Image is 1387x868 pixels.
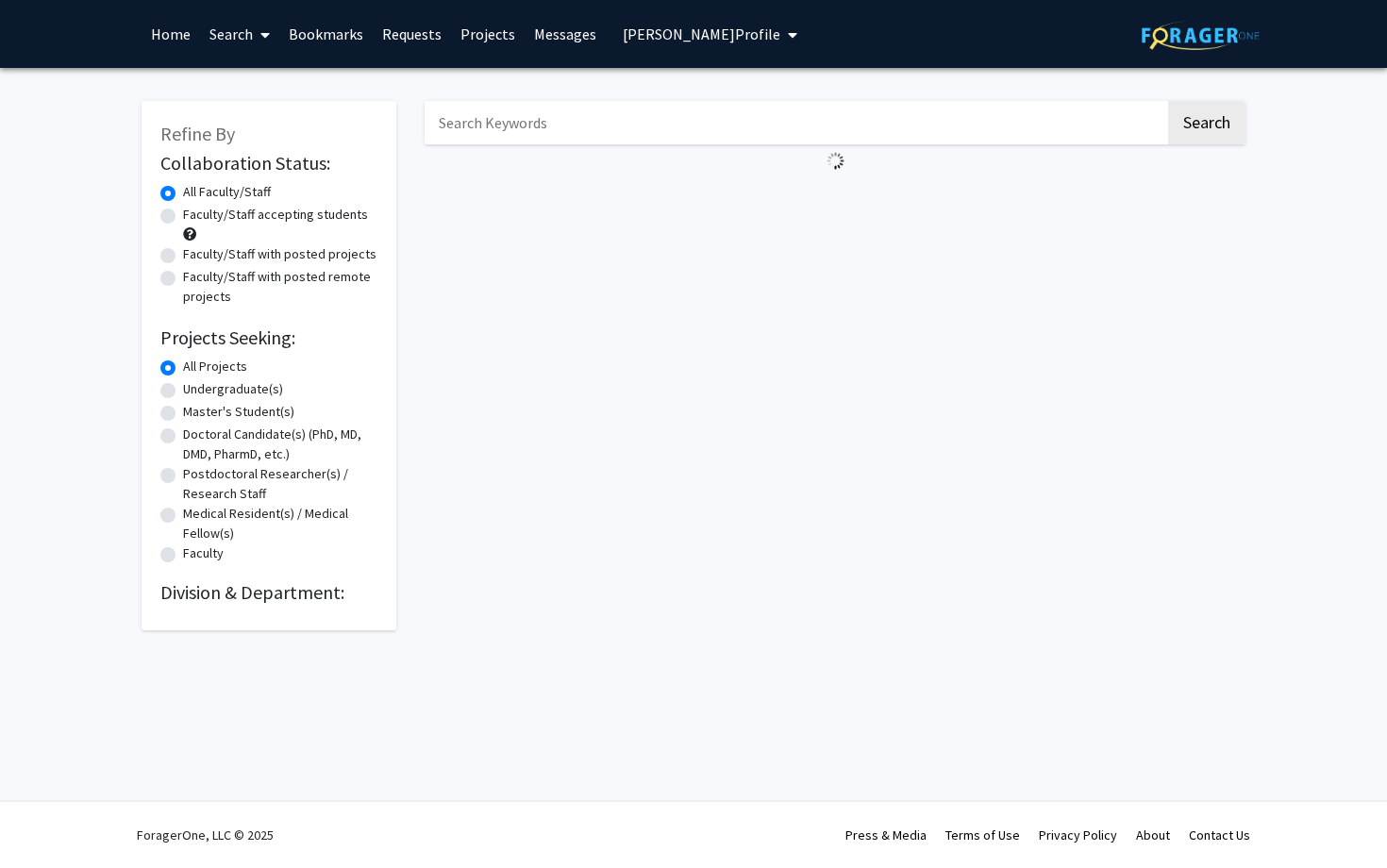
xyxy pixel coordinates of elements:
[142,1,200,67] a: Home
[160,152,377,175] h2: Collaboration Status:
[845,826,927,843] a: Press & Media
[183,357,247,376] label: All Projects
[183,425,377,464] label: Doctoral Candidate(s) (PhD, MD, DMD, PharmD, etc.)
[623,25,780,43] span: [PERSON_NAME] Profile
[945,826,1020,843] a: Terms of Use
[1168,101,1245,144] button: Search
[525,1,606,67] a: Messages
[1136,826,1170,843] a: About
[279,1,373,67] a: Bookmarks
[160,581,377,604] h2: Division & Department:
[160,326,377,349] h2: Projects Seeking:
[183,402,294,422] label: Master's Student(s)
[425,101,1165,144] input: Search Keywords
[183,267,377,307] label: Faculty/Staff with posted remote projects
[1142,21,1260,50] img: ForagerOne Logo
[160,122,235,145] span: Refine By
[1307,783,1373,854] iframe: Chat
[1039,826,1117,843] a: Privacy Policy
[1189,826,1250,843] a: Contact Us
[183,543,224,563] label: Faculty
[451,1,525,67] a: Projects
[183,244,376,264] label: Faculty/Staff with posted projects
[183,464,377,504] label: Postdoctoral Researcher(s) / Research Staff
[373,1,451,67] a: Requests
[183,205,368,225] label: Faculty/Staff accepting students
[183,182,271,202] label: All Faculty/Staff
[819,144,852,177] img: Loading
[183,379,283,399] label: Undergraduate(s)
[200,1,279,67] a: Search
[425,177,1245,221] nav: Page navigation
[183,504,377,543] label: Medical Resident(s) / Medical Fellow(s)
[137,802,274,868] div: ForagerOne, LLC © 2025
